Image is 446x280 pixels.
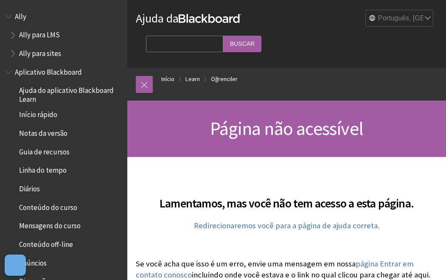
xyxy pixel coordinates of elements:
span: Ajuda do aplicativo Blackboard Learn [19,84,121,104]
a: Redirecionaremos você para a página de ajuda correta. [194,221,379,231]
a: Learn [185,74,200,84]
span: Página não acessível [210,117,363,140]
span: Conteúdo off-line [19,237,73,249]
span: Ally [15,9,26,21]
span: Aplicativo Blackboard [15,65,82,76]
h2: Lamentamos, mas você não tem acesso a esta página. [136,184,438,212]
span: Notas da versão [19,126,67,137]
span: Ally para sites [19,46,61,58]
a: Início [161,74,174,84]
strong: Blackboard [179,14,241,23]
span: Ally para LMS [19,28,60,39]
input: Buscar [223,36,261,52]
nav: Book outline for Anthology Ally Help [5,9,122,61]
span: Anúncios [19,256,47,267]
a: Öğrenciler [211,74,238,84]
button: Abrir preferências [5,255,26,276]
span: Início rápido [19,108,57,119]
span: Diários [19,182,40,193]
span: Linha do tempo [19,163,67,175]
a: Ajuda daBlackboard [136,11,241,26]
span: Guia de recursos [19,145,70,156]
span: Mensagens do curso [19,219,81,230]
span: Conteúdo do curso [19,200,77,212]
select: Site Language Selector [366,10,434,27]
